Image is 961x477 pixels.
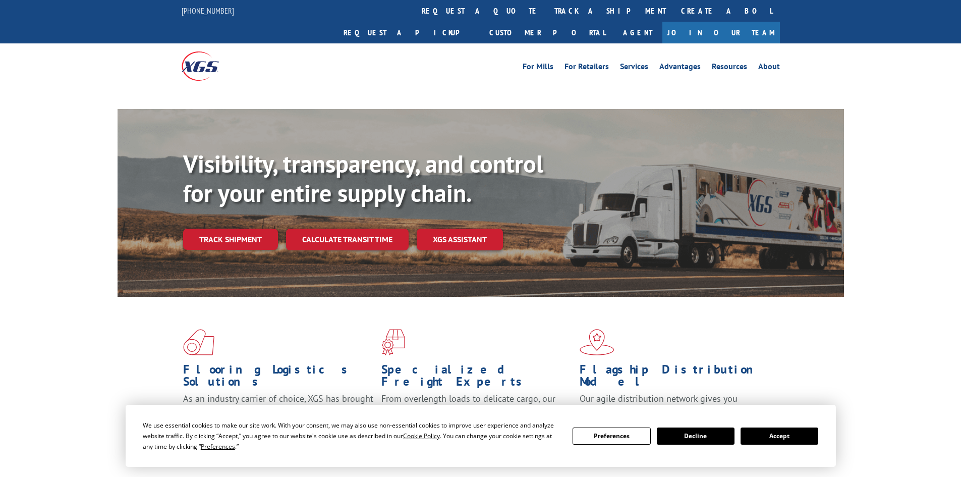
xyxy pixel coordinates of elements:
a: Advantages [659,63,701,74]
a: Agent [613,22,662,43]
h1: Specialized Freight Experts [381,363,572,393]
h1: Flooring Logistics Solutions [183,363,374,393]
img: xgs-icon-total-supply-chain-intelligence-red [183,329,214,355]
a: Resources [712,63,747,74]
img: xgs-icon-focused-on-flooring-red [381,329,405,355]
button: Decline [657,428,734,445]
a: Join Our Team [662,22,780,43]
img: xgs-icon-flagship-distribution-model-red [580,329,614,355]
span: Cookie Policy [403,432,440,440]
a: Services [620,63,648,74]
div: Cookie Consent Prompt [126,405,836,467]
a: About [758,63,780,74]
a: For Mills [523,63,553,74]
a: Calculate transit time [286,229,409,250]
button: Preferences [573,428,650,445]
a: Track shipment [183,229,278,250]
h1: Flagship Distribution Model [580,363,770,393]
span: Our agile distribution network gives you nationwide inventory management on demand. [580,393,765,416]
a: For Retailers [564,63,609,74]
a: Request a pickup [336,22,482,43]
span: As an industry carrier of choice, XGS has brought innovation and dedication to flooring logistics... [183,393,373,429]
span: Preferences [201,442,235,451]
b: Visibility, transparency, and control for your entire supply chain. [183,148,543,208]
button: Accept [741,428,818,445]
a: [PHONE_NUMBER] [182,6,234,16]
p: From overlength loads to delicate cargo, our experienced staff knows the best way to move your fr... [381,393,572,438]
div: We use essential cookies to make our site work. With your consent, we may also use non-essential ... [143,420,560,452]
a: Customer Portal [482,22,613,43]
a: XGS ASSISTANT [417,229,503,250]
